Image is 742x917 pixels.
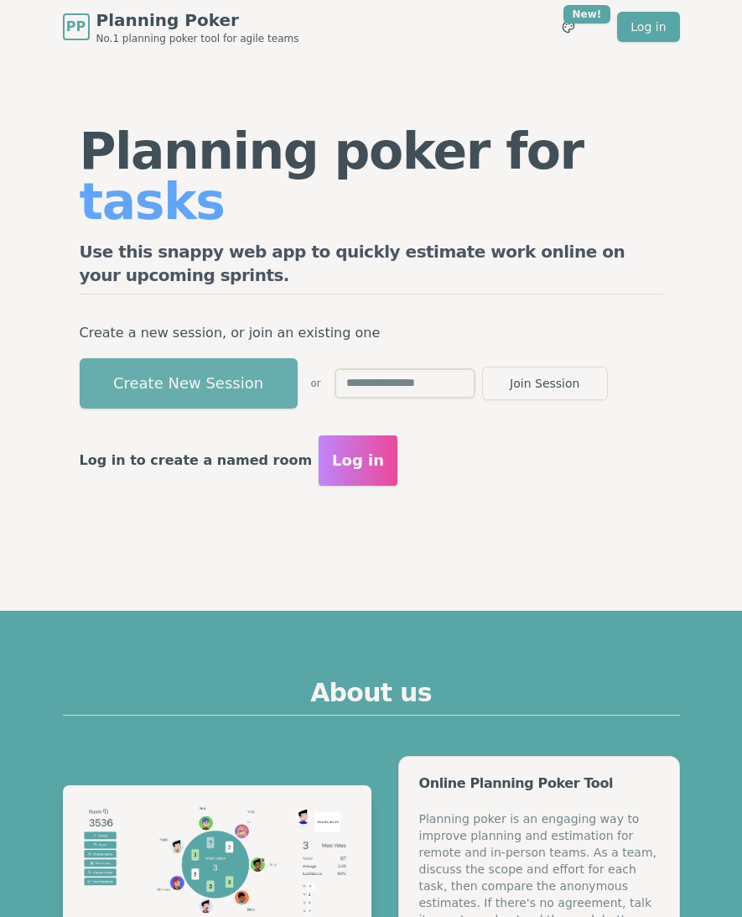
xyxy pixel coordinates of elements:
span: or [311,377,321,390]
button: Create New Session [80,358,298,409]
p: Log in to create a named room [80,449,313,472]
h1: Planning poker for [80,126,663,227]
span: No.1 planning poker tool for agile teams [96,32,299,45]
button: Join Session [482,367,608,400]
span: Planning Poker [96,8,299,32]
span: PP [66,17,86,37]
div: New! [563,5,611,23]
a: PPPlanning PokerNo.1 planning poker tool for agile teams [63,8,299,45]
button: New! [553,12,584,42]
h2: Use this snappy web app to quickly estimate work online on your upcoming sprints. [80,240,663,294]
button: Log in [319,435,397,486]
div: Online Planning Poker Tool [419,777,659,790]
a: Log in [617,12,679,42]
span: tasks [80,172,225,231]
p: Create a new session, or join an existing one [80,321,663,345]
h2: About us [63,678,680,716]
span: Log in [332,449,384,472]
